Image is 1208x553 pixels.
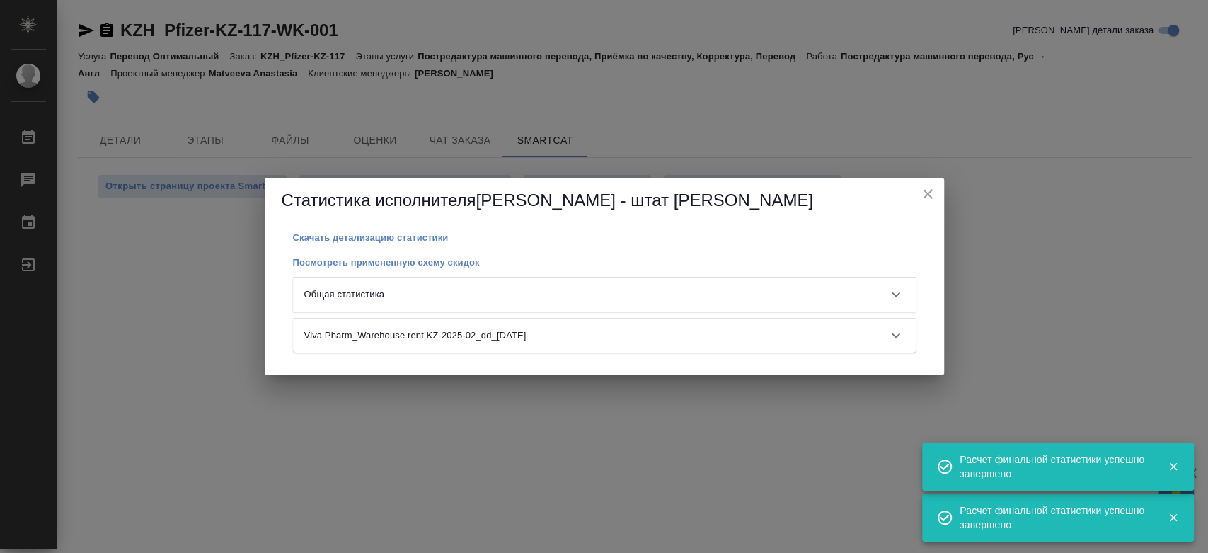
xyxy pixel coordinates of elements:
p: Посмотреть примененную схему скидок [293,257,480,268]
h5: Статистика исполнителя [PERSON_NAME] - штат [PERSON_NAME] [282,189,927,212]
button: Закрыть [1158,460,1187,473]
div: Viva Pharm_Warehouse rent KZ-2025-02_dd_[DATE] [293,319,916,353]
a: Посмотреть примененную схему скидок [293,256,480,268]
button: Скачать детализацию статистики [293,231,449,245]
button: Закрыть [1158,511,1187,524]
p: Общая статистика [304,287,384,302]
p: Скачать детализацию статистики [293,232,449,243]
div: Расчет финальной статистики успешно завершено [960,452,1146,481]
div: Общая статистика [293,278,916,312]
button: close [917,183,938,205]
p: Viva Pharm_Warehouse rent KZ-2025-02_dd_[DATE] [304,329,527,343]
div: Расчет финальной статистики успешно завершено [960,503,1146,532]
